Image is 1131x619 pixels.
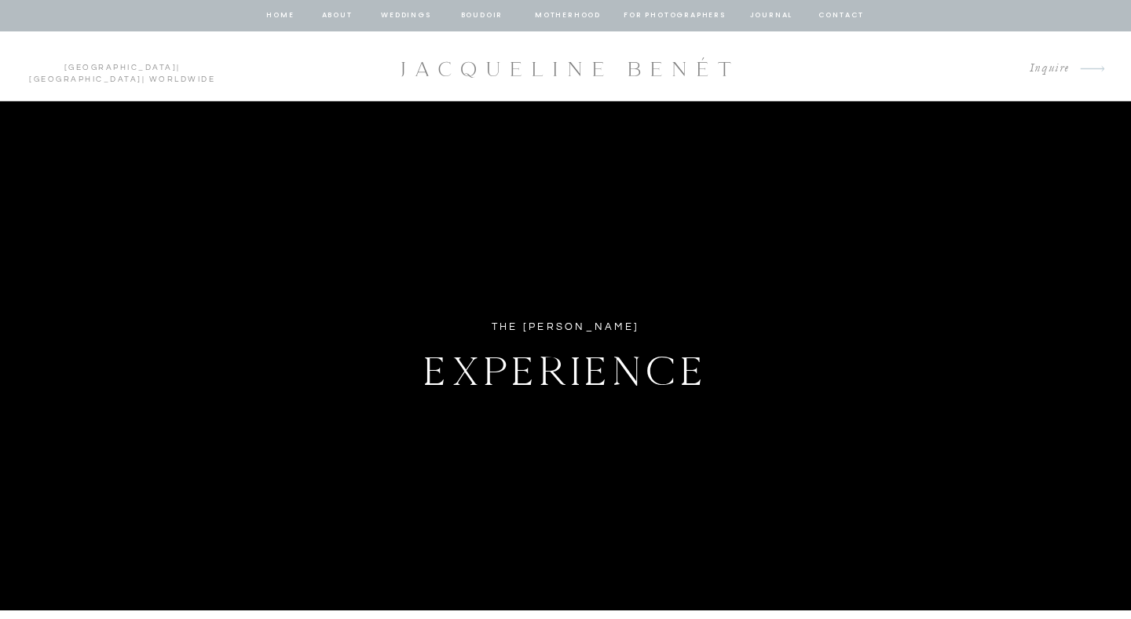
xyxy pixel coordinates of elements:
[624,9,726,23] a: for photographers
[265,9,295,23] a: home
[459,9,504,23] a: BOUDOIR
[320,9,353,23] a: about
[535,9,600,23] a: Motherhood
[747,9,796,23] a: journal
[816,9,866,23] a: contact
[64,64,178,71] a: [GEOGRAPHIC_DATA]
[22,62,222,71] p: | | Worldwide
[379,9,433,23] a: Weddings
[29,75,142,83] a: [GEOGRAPHIC_DATA]
[437,318,694,336] div: The [PERSON_NAME]
[339,339,792,394] h1: Experience
[1017,58,1070,79] a: Inquire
